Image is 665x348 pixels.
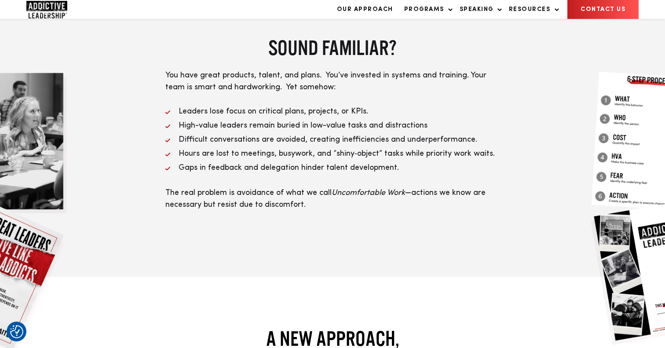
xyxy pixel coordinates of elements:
img: Company Logo [26,1,67,18]
span: Gaps in feedback and delegation hinder talent development. [179,164,399,172]
a: Home [26,1,79,18]
img: Revisit consent button [10,325,23,338]
span: You have great products, talent, and plans. You’ve invested in systems and training. Your team is... [165,71,486,91]
span: Hours are lost to meetings, busywork, and “shiny‑object” tasks while priority work waits. [179,150,495,158]
a: Our Approach [332,0,398,18]
h2: SOUND FAMILIAR? [165,34,500,61]
span: Uncomfortable Work [332,189,405,197]
a: Programs [400,0,453,18]
a: Resources [504,0,559,18]
span: Leaders lose focus on critical plans, projects, or KPIs. [179,107,368,115]
span: Difficult conversations are avoided, creating inefficiencies and underperformance. [179,136,477,143]
span: High-value leaders remain buried in low-value tasks and distractions [179,121,427,129]
button: Consent Preferences [10,325,23,338]
span: The real problem is avoidance of what we call [165,189,332,197]
a: Speaking [455,0,502,18]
